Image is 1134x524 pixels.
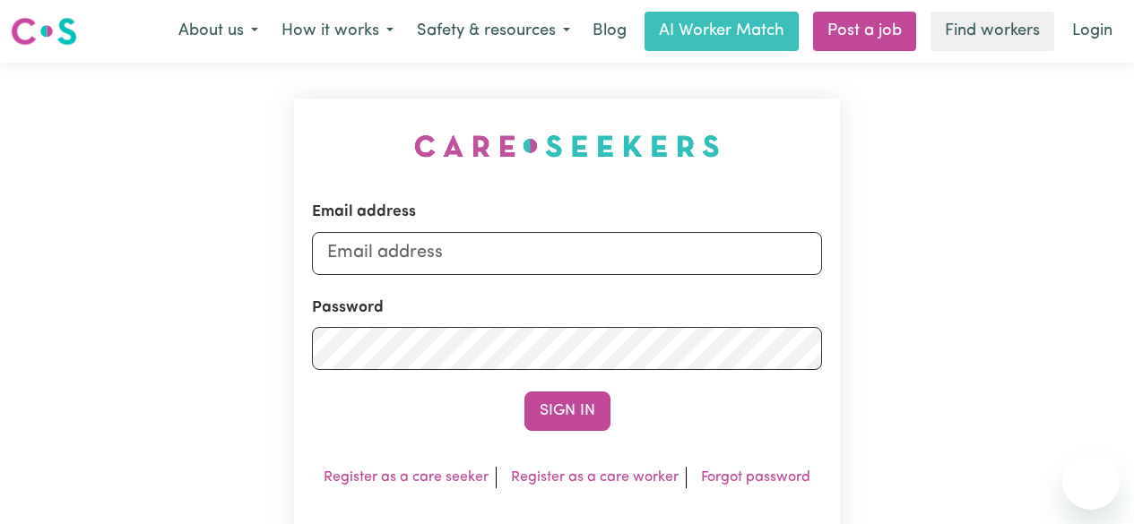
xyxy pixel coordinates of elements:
a: AI Worker Match [645,12,799,51]
a: Login [1061,12,1123,51]
button: How it works [270,13,405,50]
img: Careseekers logo [11,15,77,47]
a: Post a job [813,12,916,51]
a: Register as a care seeker [324,470,489,485]
label: Password [312,296,384,319]
iframe: Button to launch messaging window [1062,452,1120,510]
a: Forgot password [701,470,810,485]
a: Register as a care worker [511,470,679,485]
input: Email address [312,231,822,274]
button: About us [167,13,270,50]
label: Email address [312,201,416,224]
a: Blog [582,12,637,51]
button: Sign In [524,391,610,431]
button: Safety & resources [405,13,582,50]
a: Find workers [931,12,1054,51]
a: Careseekers logo [11,11,77,52]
